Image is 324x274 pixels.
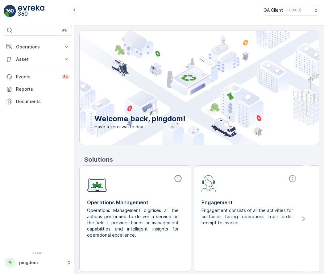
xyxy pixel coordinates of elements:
p: Asset [16,56,60,62]
p: Reports [16,86,69,92]
img: city illustration [52,31,319,145]
p: Events [16,74,58,80]
a: Reports [4,83,72,95]
p: 34 [63,74,68,79]
button: Operations [4,41,72,53]
img: module-icon [87,174,107,192]
p: Operations [16,44,60,50]
p: Solutions [84,155,319,164]
button: PPpingdom [4,256,72,269]
p: Documents [16,98,69,105]
p: Operations Management [87,199,184,206]
p: Engagement [201,199,298,206]
p: ( +03:00 ) [285,8,301,13]
p: pingdom [19,259,63,266]
span: v 1.48.1 [4,251,72,255]
button: Asset [4,53,72,65]
p: Engagement consists of all the activities for customer facing operations from order receipt to in... [201,207,293,226]
p: ⌘B [61,28,68,33]
a: Events34 [4,71,72,83]
button: QA Client(+03:00) [264,5,319,15]
span: Have a zero-waste day [94,124,185,130]
p: Welcome back, pingdom! [94,114,185,124]
img: logo [4,5,16,17]
p: Operations Management digitises all the actions performed to deliver a service on the field. It p... [87,207,179,238]
img: logo_light-DOdMpM7g.png [18,5,44,17]
p: QA Client [264,7,283,13]
div: PP [5,258,15,268]
a: Documents [4,95,72,108]
img: module-icon [201,174,216,192]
